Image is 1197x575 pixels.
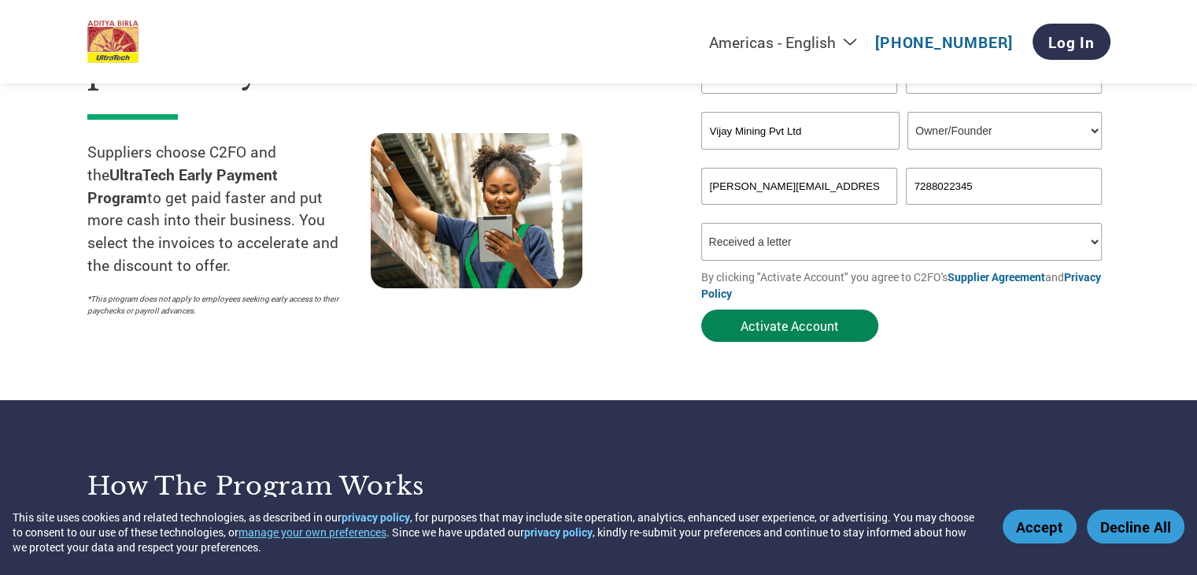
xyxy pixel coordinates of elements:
[701,269,1110,302] p: By clicking "Activate Account" you agree to C2FO's and
[701,310,878,342] button: Activate Account
[13,510,980,555] div: This site uses cookies and related technologies, as described in our , for purposes that may incl...
[701,151,1103,161] div: Invalid company name or company name is too long
[238,525,386,540] button: manage your own preferences
[701,269,1101,301] a: Privacy Policy
[87,20,139,64] img: UltraTech
[701,206,898,217] div: Inavlid Email Address
[906,95,1103,106] div: Invalid last name or last name is too long
[906,168,1103,205] input: Phone*
[87,141,371,277] p: Suppliers choose C2FO and the to get paid faster and put more cash into their business. You selec...
[907,112,1102,150] select: Title/Role
[875,32,1013,52] a: [PHONE_NUMBER]
[342,510,410,525] a: privacy policy
[87,165,278,207] strong: UltraTech Early Payment Program
[701,168,898,205] input: Invalid Email format
[906,206,1103,217] div: Inavlid Phone Number
[1003,510,1077,543] button: Accept
[87,470,579,502] h3: How the program works
[1087,510,1184,543] button: Decline All
[701,95,898,106] div: Invalid first name or first name is too long
[701,112,900,150] input: Your company name*
[87,293,355,317] p: *This program does not apply to employees seeking early access to their paychecks or payroll adva...
[1033,24,1110,60] a: Log In
[524,525,593,540] a: privacy policy
[371,133,582,288] img: supply chain worker
[948,269,1045,284] a: Supplier Agreement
